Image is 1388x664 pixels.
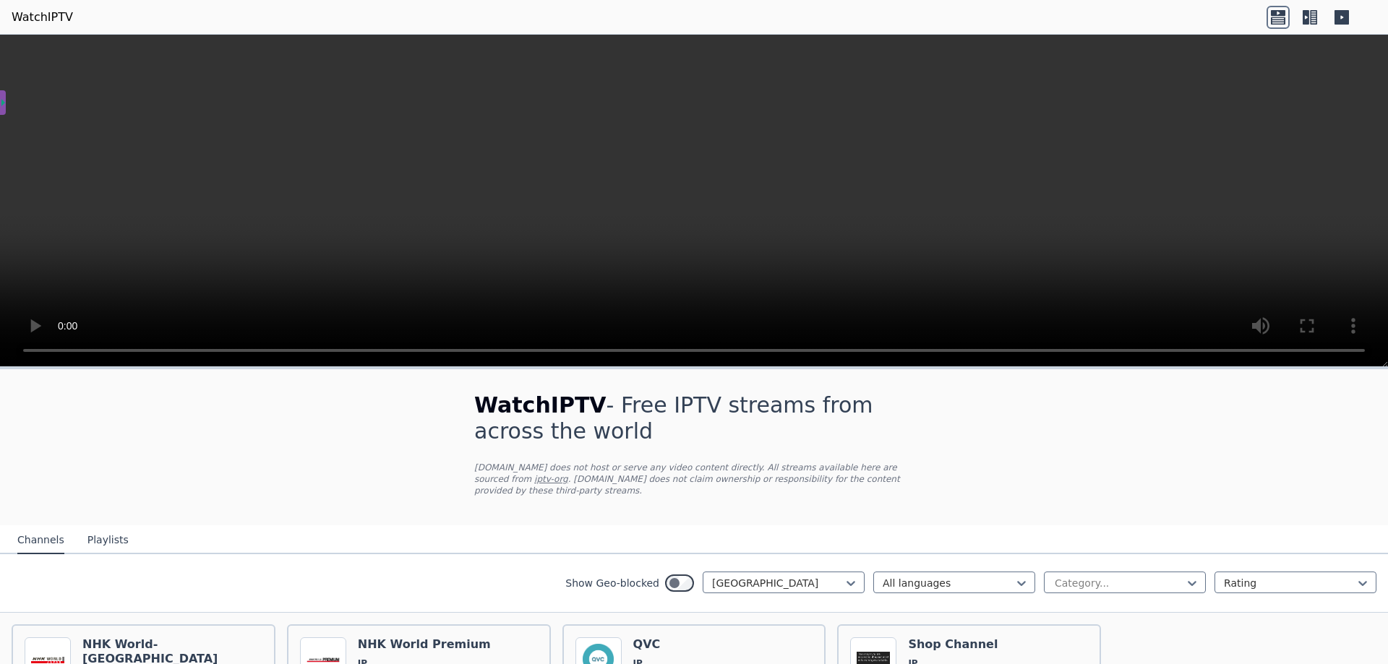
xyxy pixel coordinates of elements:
h6: NHK World Premium [358,637,491,652]
label: Show Geo-blocked [565,576,659,590]
a: WatchIPTV [12,9,73,26]
h6: Shop Channel [908,637,998,652]
p: [DOMAIN_NAME] does not host or serve any video content directly. All streams available here are s... [474,462,914,496]
a: iptv-org [534,474,568,484]
button: Playlists [87,527,129,554]
span: WatchIPTV [474,392,607,418]
h1: - Free IPTV streams from across the world [474,392,914,444]
button: Channels [17,527,64,554]
h6: QVC [633,637,697,652]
